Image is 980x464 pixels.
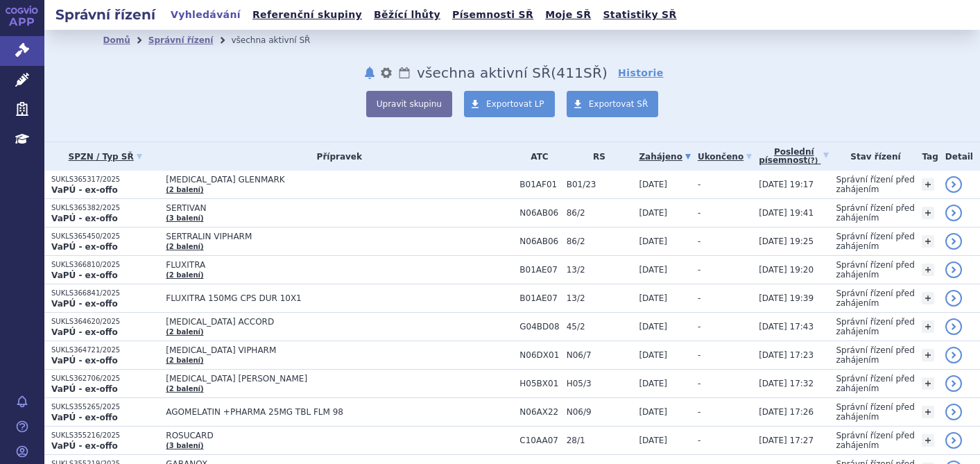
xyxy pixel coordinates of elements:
[698,237,700,246] span: -
[945,375,962,392] a: detail
[836,289,914,308] span: Správní řízení před zahájením
[51,431,159,440] p: SUKLS355216/2025
[922,320,934,333] a: +
[945,347,962,363] a: detail
[922,377,934,390] a: +
[922,434,934,447] a: +
[166,175,513,184] span: [MEDICAL_DATA] GLENMARK
[51,299,118,309] strong: VaPÚ - ex-offo
[44,5,166,24] h2: Správní řízení
[945,404,962,420] a: detail
[567,350,633,360] span: N06/7
[51,441,118,451] strong: VaPÚ - ex-offo
[51,203,159,213] p: SUKLS365382/2025
[759,208,814,218] span: [DATE] 19:41
[148,35,214,45] a: Správní řízení
[945,318,962,335] a: detail
[166,431,513,440] span: ROSUCARD
[379,65,393,81] button: nastavení
[519,436,559,445] span: C10AA07
[159,142,513,171] th: Přípravek
[698,379,700,388] span: -
[519,180,559,189] span: B01AF01
[103,35,130,45] a: Domů
[519,407,559,417] span: N06AX22
[922,406,934,418] a: +
[519,237,559,246] span: N06AB06
[639,436,667,445] span: [DATE]
[51,374,159,384] p: SUKLS362706/2025
[51,270,118,280] strong: VaPÚ - ex-offo
[166,232,513,241] span: SERTRALIN VIPHARM
[836,345,914,365] span: Správní řízení před zahájením
[759,265,814,275] span: [DATE] 19:20
[166,385,203,393] a: (2 balení)
[51,402,159,412] p: SUKLS355265/2025
[51,384,118,394] strong: VaPÚ - ex-offo
[486,99,544,109] span: Exportovat LP
[698,407,700,417] span: -
[51,175,159,184] p: SUKLS365317/2025
[698,436,700,445] span: -
[519,208,559,218] span: N06AB06
[248,6,366,24] a: Referenční skupiny
[567,436,633,445] span: 28/1
[945,176,962,193] a: detail
[370,6,445,24] a: Běžící lhůty
[166,214,203,222] a: (3 balení)
[922,292,934,304] a: +
[836,431,914,450] span: Správní řízení před zahájením
[560,142,633,171] th: RS
[51,185,118,195] strong: VaPÚ - ex-offo
[363,65,377,81] button: notifikace
[51,356,118,366] strong: VaPÚ - ex-offo
[51,147,159,166] a: SPZN / Typ SŘ
[639,293,667,303] span: [DATE]
[945,432,962,449] a: detail
[759,142,829,171] a: Poslednípísemnost(?)
[513,142,559,171] th: ATC
[51,289,159,298] p: SUKLS366841/2025
[639,379,667,388] span: [DATE]
[639,265,667,275] span: [DATE]
[166,374,513,384] span: [MEDICAL_DATA] [PERSON_NAME]
[166,356,203,364] a: (2 balení)
[567,407,633,417] span: N06/9
[639,237,667,246] span: [DATE]
[166,260,513,270] span: FLUXITRA
[836,232,914,251] span: Správní řízení před zahájením
[639,322,667,332] span: [DATE]
[567,265,633,275] span: 13/2
[836,260,914,280] span: Správní řízení před zahájením
[166,442,203,449] a: (3 balení)
[366,91,452,117] button: Upravit skupinu
[519,379,559,388] span: H05BX01
[938,142,980,171] th: Detail
[567,237,633,246] span: 86/2
[567,322,633,332] span: 45/2
[698,350,700,360] span: -
[519,265,559,275] span: B01AE07
[464,91,555,117] a: Exportovat LP
[166,328,203,336] a: (2 balení)
[417,65,551,81] span: všechna aktivní SŘ
[759,350,814,360] span: [DATE] 17:23
[922,207,934,219] a: +
[589,99,648,109] span: Exportovat SŘ
[915,142,938,171] th: Tag
[519,350,559,360] span: N06DX01
[51,242,118,252] strong: VaPÚ - ex-offo
[922,264,934,276] a: +
[698,208,700,218] span: -
[567,379,633,388] span: H05/3
[567,91,659,117] a: Exportovat SŘ
[922,235,934,248] a: +
[945,233,962,250] a: detail
[698,180,700,189] span: -
[51,214,118,223] strong: VaPÚ - ex-offo
[567,180,633,189] span: B01/23
[639,180,667,189] span: [DATE]
[519,322,559,332] span: G04BD08
[945,205,962,221] a: detail
[567,208,633,218] span: 86/2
